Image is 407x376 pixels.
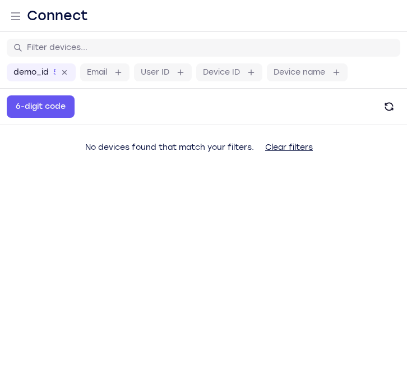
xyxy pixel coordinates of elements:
[27,42,394,53] input: Filter devices...
[141,67,169,78] label: User ID
[27,7,88,25] h1: Connect
[378,95,400,118] button: Refresh
[203,67,240,78] label: Device ID
[274,67,325,78] label: Device name
[7,95,75,118] button: 6-digit code
[13,67,49,78] label: demo_id
[256,136,322,159] button: Clear filters
[85,143,254,152] span: No devices found that match your filters.
[87,67,107,78] label: Email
